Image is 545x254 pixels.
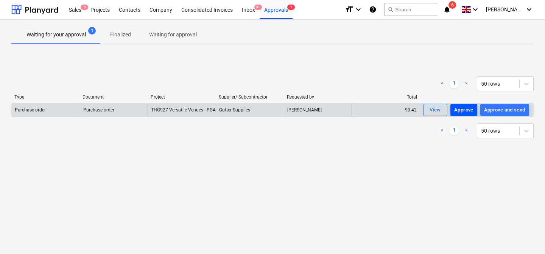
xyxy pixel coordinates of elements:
[287,5,295,10] span: 1
[345,5,354,14] i: format_size
[287,94,349,100] div: Requested by
[507,218,545,254] iframe: Chat Widget
[450,104,477,116] button: Approve
[423,104,447,116] button: View
[151,107,237,113] span: THG927 Versatile Venues - PGA Golf 2025
[438,126,447,135] a: Previous page
[26,31,86,39] p: Waiting for your approval
[83,107,114,113] div: Purchase order
[430,106,441,114] div: View
[384,3,437,16] button: Search
[254,5,262,10] span: 9+
[284,104,352,116] div: [PERSON_NAME]
[438,79,447,88] a: Previous page
[480,104,529,116] button: Approve and send
[355,94,417,100] div: Total
[525,5,534,14] i: keyboard_arrow_down
[151,94,213,100] div: Project
[149,31,197,39] p: Waiting for approval
[388,6,394,13] span: search
[216,104,284,116] div: Gutter Supplies
[454,106,473,114] div: Approve
[352,104,420,116] div: 90.42
[462,126,471,135] a: Next page
[83,94,145,100] div: Document
[462,79,471,88] a: Next page
[450,79,459,88] a: Page 1 is your current page
[14,94,76,100] div: Type
[81,5,88,10] span: 5
[354,5,363,14] i: keyboard_arrow_down
[471,5,480,14] i: keyboard_arrow_down
[88,27,96,34] span: 1
[15,107,46,113] div: Purchase order
[369,5,377,14] i: Knowledge base
[450,126,459,135] a: Page 1 is your current page
[443,5,451,14] i: notifications
[219,94,281,100] div: Supplier/ Subcontractor
[484,106,525,114] div: Approve and send
[486,6,524,13] span: [PERSON_NAME]
[110,31,131,39] p: Finalized
[448,1,456,9] span: 6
